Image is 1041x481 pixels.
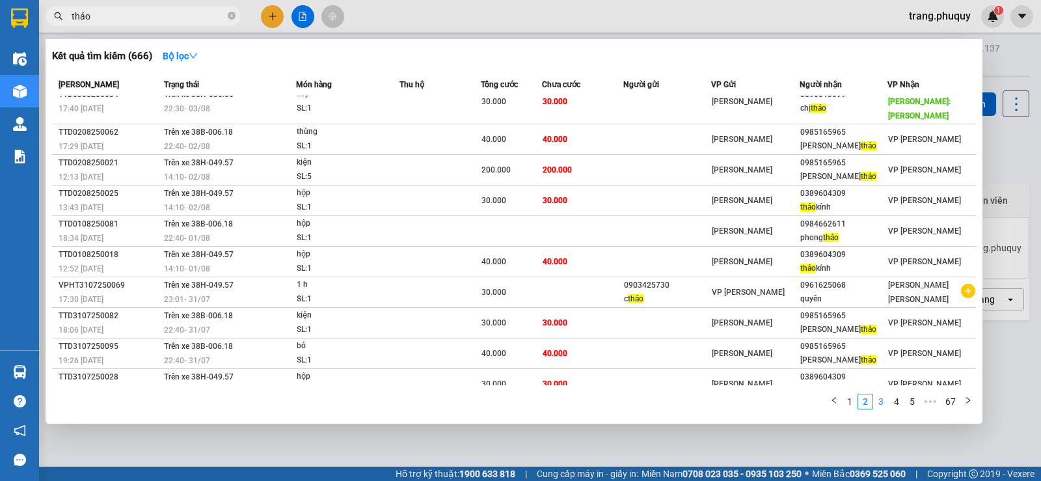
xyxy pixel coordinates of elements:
div: 0985165965 [800,309,887,323]
span: 22:40 - 01/08 [164,234,210,243]
span: Người gửi [623,80,659,89]
div: 0903425730 [624,279,711,292]
span: left [830,396,838,404]
span: Tổng cước [481,80,518,89]
span: close-circle [228,12,236,20]
div: TTD3107250095 [59,340,160,353]
span: 30.000 [543,97,567,106]
div: SL: 1 [297,384,394,398]
span: thảo [628,294,643,303]
div: TTD0208250025 [59,187,160,200]
div: bó [297,339,394,353]
span: 40.000 [481,349,506,358]
strong: Bộ lọc [163,51,198,61]
div: chị [800,102,887,115]
img: solution-icon [13,150,27,163]
span: 22:40 - 31/07 [164,356,210,365]
div: 0984662611 [800,217,887,231]
div: [PERSON_NAME] [800,353,887,367]
span: 14:10 - 02/08 [164,203,210,212]
span: search [54,12,63,21]
div: [PERSON_NAME] [800,139,887,153]
span: VP [PERSON_NAME] [888,196,961,205]
span: 18:06 [DATE] [59,325,103,335]
div: SL: 1 [297,323,394,337]
span: VP Nhận [887,80,919,89]
span: Trên xe 38B-006.18 [164,342,233,351]
span: 30.000 [543,379,567,389]
div: SL: 1 [297,231,394,245]
div: [PERSON_NAME] [800,170,887,184]
span: VP Gửi [711,80,736,89]
div: c [624,292,711,306]
div: 0985165965 [800,126,887,139]
span: [PERSON_NAME] [712,379,772,389]
div: TTD3107250028 [59,370,160,384]
div: kiện [297,156,394,170]
span: VP [PERSON_NAME] [888,379,961,389]
img: warehouse-icon [13,52,27,66]
span: 22:40 - 02/08 [164,142,210,151]
a: 5 [905,394,919,409]
span: 30.000 [543,318,567,327]
span: right [964,396,972,404]
div: phong [800,231,887,245]
span: 30.000 [481,318,506,327]
li: 3 [873,394,889,409]
span: Trạng thái [164,80,199,89]
div: SL: 1 [297,353,394,368]
a: 4 [889,394,904,409]
span: 14:10 - 02/08 [164,172,210,182]
span: Thu hộ [399,80,424,89]
span: 30.000 [481,97,506,106]
span: 17:30 [DATE] [59,295,103,304]
img: warehouse-icon [13,365,27,379]
div: TTD0108250081 [59,217,160,231]
span: [PERSON_NAME] [PERSON_NAME] [888,281,949,304]
a: 3 [874,394,888,409]
span: 40.000 [481,135,506,144]
span: 23:01 - 31/07 [164,295,210,304]
li: 2 [858,394,873,409]
span: thảo [861,172,876,181]
span: VP [PERSON_NAME] [888,165,961,174]
span: VP [PERSON_NAME] [888,318,961,327]
span: 40.000 [481,257,506,266]
div: kiện [297,309,394,323]
button: left [826,394,842,409]
span: thảo [811,103,826,113]
span: [PERSON_NAME] [712,349,772,358]
li: Previous Page [826,394,842,409]
div: SL: 5 [297,170,394,184]
span: [PERSON_NAME]: [PERSON_NAME] [888,97,951,120]
div: hộp [297,370,394,384]
div: 1 h [297,278,394,292]
span: plus-circle [961,284,975,298]
div: 0389604309 [800,187,887,200]
div: SL: 1 [297,292,394,307]
span: 30.000 [481,288,506,297]
span: 200.000 [481,165,511,174]
div: hộp [297,217,394,231]
span: Trên xe 38B-006.18 [164,219,233,228]
span: 19:26 [DATE] [59,356,103,365]
span: Trên xe 38H-049.57 [164,372,234,381]
span: thảo [861,141,876,150]
span: 22:40 - 31/07 [164,325,210,335]
div: [PERSON_NAME] [800,323,887,337]
li: 1 [842,394,858,409]
span: VP [PERSON_NAME] [888,227,961,236]
li: Next 5 Pages [920,394,941,409]
div: SL: 1 [297,200,394,215]
div: 0985165965 [800,340,887,353]
div: kính [800,200,887,214]
span: 30.000 [481,379,506,389]
span: close-circle [228,10,236,23]
span: 40.000 [543,349,567,358]
span: thảo [823,233,839,242]
button: Bộ lọcdown [152,46,208,66]
span: 40.000 [543,257,567,266]
button: right [960,394,976,409]
div: kính [800,384,887,398]
span: 30.000 [481,196,506,205]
